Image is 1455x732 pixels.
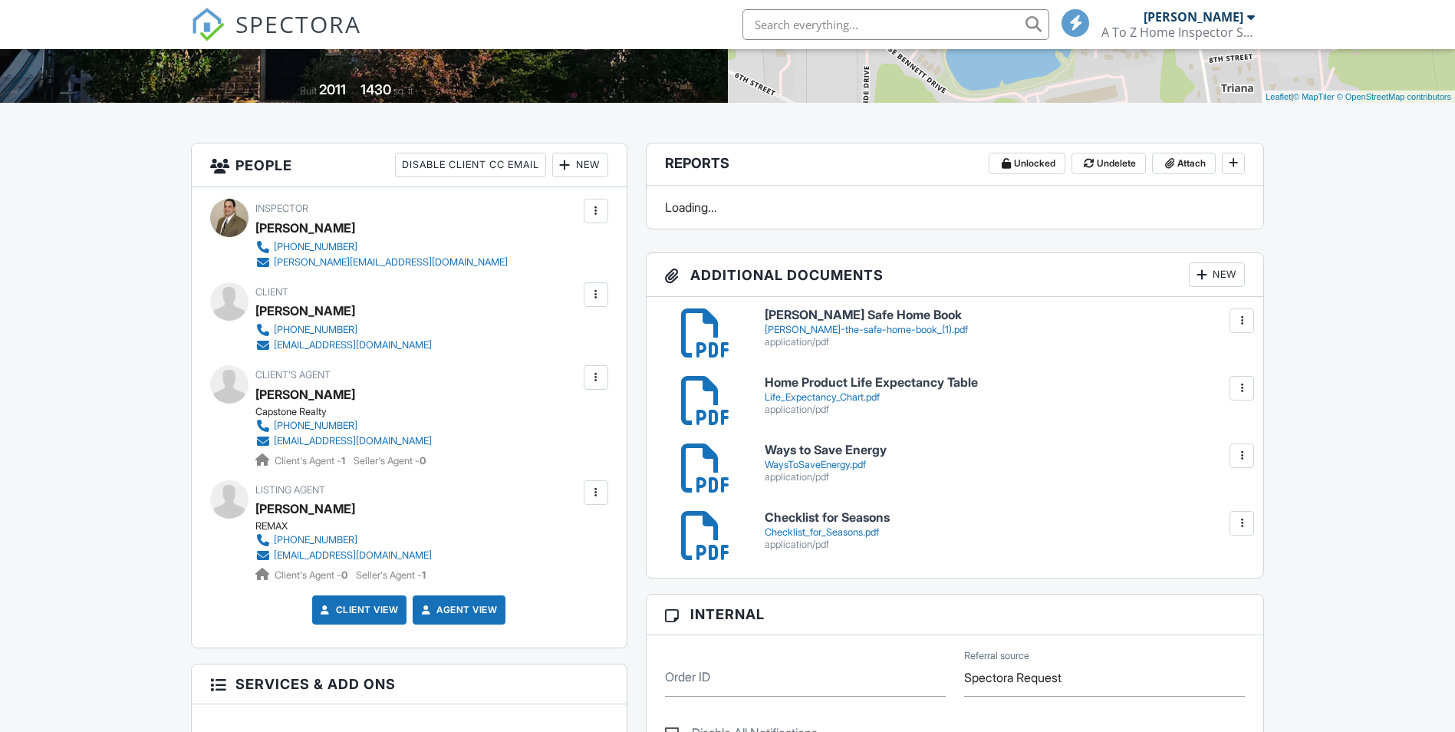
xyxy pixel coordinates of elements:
[255,406,444,418] div: Capstone Realty
[765,526,1246,539] div: Checklist_for_Seasons.pdf
[192,143,627,187] h3: People
[274,435,432,447] div: [EMAIL_ADDRESS][DOMAIN_NAME]
[552,153,608,177] div: New
[1262,91,1455,104] div: |
[300,85,317,97] span: Built
[1101,25,1255,40] div: A To Z Home Inspector Services, LLC
[765,459,1246,471] div: WaysToSaveEnergy.pdf
[255,434,432,449] a: [EMAIL_ADDRESS][DOMAIN_NAME]
[1266,92,1291,101] a: Leaflet
[191,8,225,41] img: The Best Home Inspection Software - Spectora
[422,569,426,581] strong: 1
[255,484,325,496] span: Listing Agent
[274,324,357,336] div: ‭[PHONE_NUMBER]‬
[341,455,345,467] strong: 1
[765,376,1246,415] a: Home Product Life Expectancy Table Life_Expectancy_Chart.pdf application/pdf
[192,664,627,704] h3: Services & Add ons
[255,418,432,434] a: [PHONE_NUMBER]
[765,391,1246,404] div: Life_Expectancy_Chart.pdf
[354,455,426,467] span: Seller's Agent -
[1337,92,1451,101] a: © OpenStreetMap contributors
[255,383,355,406] a: [PERSON_NAME]
[255,548,432,563] a: [EMAIL_ADDRESS][DOMAIN_NAME]
[395,153,546,177] div: Disable Client CC Email
[274,241,357,253] div: [PHONE_NUMBER]
[765,324,1246,336] div: [PERSON_NAME]-the-safe-home-book_(1).pdf
[255,369,331,381] span: Client's Agent
[1293,92,1335,101] a: © MapTiler
[274,339,432,351] div: [EMAIL_ADDRESS][DOMAIN_NAME]
[356,569,426,581] span: Seller's Agent -
[964,649,1029,663] label: Referral source
[765,511,1246,525] h6: Checklist for Seasons
[235,8,361,40] span: SPECTORA
[274,256,508,269] div: [PERSON_NAME][EMAIL_ADDRESS][DOMAIN_NAME]
[765,511,1246,550] a: Checklist for Seasons Checklist_for_Seasons.pdf application/pdf
[420,455,426,467] strong: 0
[255,533,432,548] a: ‭[PHONE_NUMBER]‬
[255,216,355,239] div: [PERSON_NAME]
[318,602,399,618] a: Client View
[255,203,308,214] span: Inspector
[418,602,497,618] a: Agent View
[274,420,357,432] div: [PHONE_NUMBER]
[255,520,444,533] div: REMAX
[765,308,1246,322] h6: [PERSON_NAME] Safe Home Book
[765,443,1246,457] h6: Ways to Save Energy
[255,322,432,338] a: ‭[PHONE_NUMBER]‬
[393,85,415,97] span: sq. ft.
[1189,262,1245,287] div: New
[255,497,355,520] a: [PERSON_NAME]
[255,299,355,322] div: [PERSON_NAME]
[742,9,1049,40] input: Search everything...
[765,443,1246,483] a: Ways to Save Energy WaysToSaveEnergy.pdf application/pdf
[647,595,1264,635] h3: Internal
[765,471,1246,483] div: application/pdf
[275,569,350,581] span: Client's Agent -
[255,239,508,255] a: [PHONE_NUMBER]
[1144,9,1243,25] div: [PERSON_NAME]
[255,255,508,270] a: [PERSON_NAME][EMAIL_ADDRESS][DOMAIN_NAME]
[665,668,710,685] label: Order ID
[765,404,1246,416] div: application/pdf
[360,81,391,97] div: 1430
[274,549,432,562] div: [EMAIL_ADDRESS][DOMAIN_NAME]
[647,253,1264,297] h3: Additional Documents
[341,569,347,581] strong: 0
[765,376,1246,390] h6: Home Product Life Expectancy Table
[319,81,346,97] div: 2011
[765,336,1246,348] div: application/pdf
[255,338,432,353] a: [EMAIL_ADDRESS][DOMAIN_NAME]
[275,455,347,467] span: Client's Agent -
[255,286,288,298] span: Client
[765,308,1246,348] a: [PERSON_NAME] Safe Home Book [PERSON_NAME]-the-safe-home-book_(1).pdf application/pdf
[191,21,361,53] a: SPECTORA
[765,539,1246,551] div: application/pdf
[274,534,357,546] div: ‭[PHONE_NUMBER]‬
